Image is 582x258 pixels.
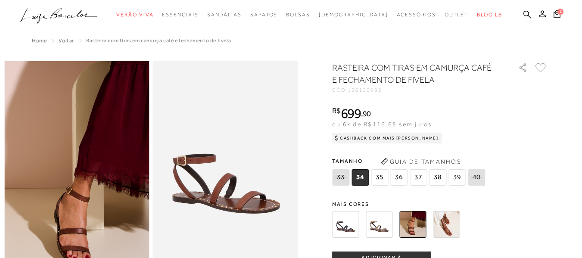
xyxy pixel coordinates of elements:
span: 35 [371,169,388,186]
span: 34 [352,169,369,186]
a: noSubCategoriesText [397,7,436,23]
a: Home [32,37,47,44]
span: 90 [363,109,371,118]
a: noSubCategoriesText [286,7,310,23]
a: noSubCategoriesText [319,7,388,23]
span: Sapatos [250,12,277,18]
a: noSubCategoriesText [116,7,153,23]
h1: RASTEIRA COM TIRAS EM CAMURÇA CAFÉ E FECHAMENTO DE FIVELA [332,62,494,86]
span: 40 [468,169,485,186]
span: Mais cores [332,202,548,207]
span: 38 [429,169,446,186]
span: RASTEIRA COM TIRAS EM CAMURÇA CAFÉ E FECHAMENTO DE FIVELA [86,37,231,44]
span: 37 [410,169,427,186]
span: BLOG LB [477,12,502,18]
a: BLOG LB [477,7,502,23]
button: Guia de Tamanhos [378,155,464,168]
span: Bolsas [286,12,310,18]
span: Sandálias [207,12,242,18]
img: RASTEIRA COM TIRAS EM CAMURÇA BEGE FENDI E FECHAMENTO DE FIVELA [366,211,392,238]
span: Essenciais [162,12,198,18]
span: Outlet [445,12,469,18]
img: RASTEIRA COM TIRAS EM COURO CARAMELO E FECHAMENTO DE FIVELA [433,211,460,238]
span: 2 [557,9,563,15]
a: noSubCategoriesText [250,7,277,23]
img: RASTEIRA COM TIRAS EM CAMURÇA AZUL NAVAL E FECHAMENTO DE FIVELA [332,211,359,238]
img: RASTEIRA COM TIRAS EM CAMURÇA CAFÉ E FECHAMENTO DE FIVELA [399,211,426,238]
i: R$ [332,107,341,115]
span: ou 6x de R$116,65 sem juros [332,121,432,127]
div: Cashback com Mais [PERSON_NAME] [332,133,442,143]
span: 36 [390,169,408,186]
a: Voltar [59,37,74,44]
a: noSubCategoriesText [445,7,469,23]
span: 699 [341,106,361,121]
i: , [361,110,371,118]
span: Verão Viva [116,12,153,18]
button: 2 [551,9,563,21]
a: noSubCategoriesText [207,7,242,23]
span: Acessórios [397,12,436,18]
span: 33 [332,169,349,186]
span: [DEMOGRAPHIC_DATA] [319,12,388,18]
div: CÓD: [332,87,504,93]
span: 39 [448,169,466,186]
span: 130100982 [348,87,382,93]
span: Tamanho [332,155,487,168]
a: noSubCategoriesText [162,7,198,23]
